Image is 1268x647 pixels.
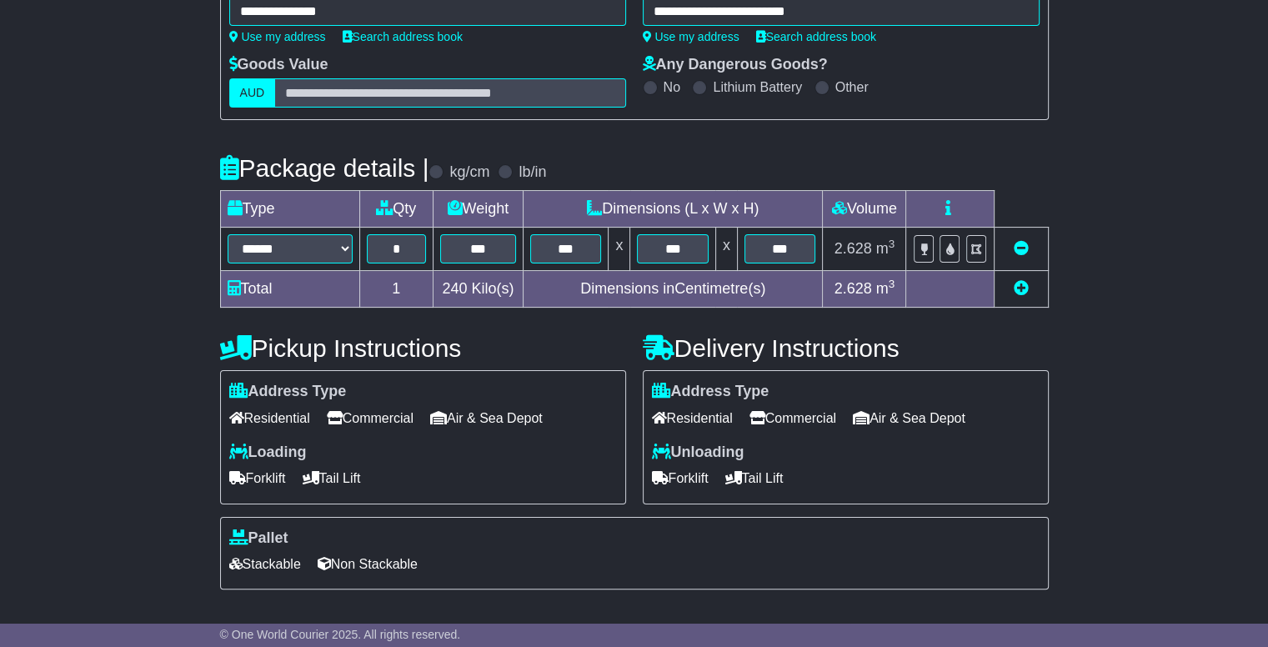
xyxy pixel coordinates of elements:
[834,240,872,257] span: 2.628
[220,154,429,182] h4: Package details |
[229,551,301,577] span: Stackable
[229,30,326,43] a: Use my address
[889,238,895,250] sup: 3
[652,465,709,491] span: Forklift
[889,278,895,290] sup: 3
[359,271,433,308] td: 1
[519,163,546,182] label: lb/in
[442,280,467,297] span: 240
[220,191,359,228] td: Type
[876,240,895,257] span: m
[664,79,680,95] label: No
[652,405,733,431] span: Residential
[835,79,869,95] label: Other
[715,228,737,271] td: x
[652,383,769,401] label: Address Type
[643,30,739,43] a: Use my address
[749,405,836,431] span: Commercial
[229,78,276,108] label: AUD
[327,405,413,431] span: Commercial
[229,405,310,431] span: Residential
[449,163,489,182] label: kg/cm
[343,30,463,43] a: Search address book
[876,280,895,297] span: m
[523,271,822,308] td: Dimensions in Centimetre(s)
[433,191,523,228] td: Weight
[823,191,906,228] td: Volume
[523,191,822,228] td: Dimensions (L x W x H)
[229,383,347,401] label: Address Type
[853,405,965,431] span: Air & Sea Depot
[229,465,286,491] span: Forklift
[643,334,1049,362] h4: Delivery Instructions
[725,465,784,491] span: Tail Lift
[220,271,359,308] td: Total
[359,191,433,228] td: Qty
[229,444,307,462] label: Loading
[1014,280,1029,297] a: Add new item
[433,271,523,308] td: Kilo(s)
[643,56,828,74] label: Any Dangerous Goods?
[303,465,361,491] span: Tail Lift
[430,405,543,431] span: Air & Sea Depot
[220,334,626,362] h4: Pickup Instructions
[756,30,876,43] a: Search address book
[229,56,328,74] label: Goods Value
[609,228,630,271] td: x
[220,628,461,641] span: © One World Courier 2025. All rights reserved.
[652,444,744,462] label: Unloading
[318,551,418,577] span: Non Stackable
[229,529,288,548] label: Pallet
[834,280,872,297] span: 2.628
[1014,240,1029,257] a: Remove this item
[713,79,802,95] label: Lithium Battery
